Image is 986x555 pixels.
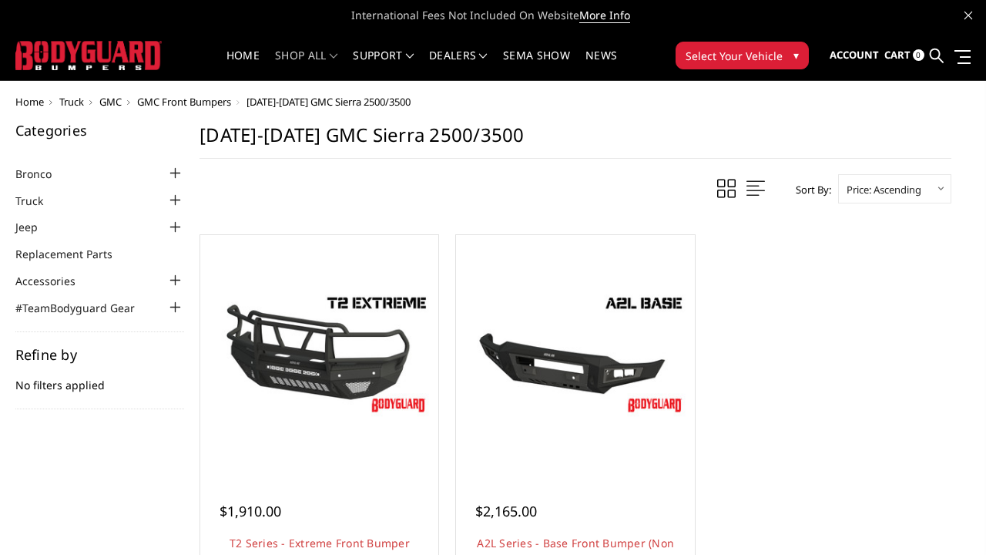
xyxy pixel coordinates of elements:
a: Home [226,50,260,80]
img: BODYGUARD BUMPERS [15,41,162,69]
a: Dealers [429,50,488,80]
button: Select Your Vehicle [676,42,809,69]
a: shop all [275,50,337,80]
span: $1,910.00 [220,502,281,520]
span: Account [830,48,879,62]
span: Select Your Vehicle [686,48,783,64]
a: Support [353,50,414,80]
span: ▾ [793,47,799,63]
h5: Refine by [15,348,185,362]
a: GMC Front Bumpers [137,95,231,109]
a: T2 Series - Extreme Front Bumper (receiver or winch) T2 Series - Extreme Front Bumper (receiver o... [204,239,434,469]
a: Cart 0 [884,35,924,76]
label: Sort By: [787,178,831,201]
a: Bronco [15,166,71,182]
a: Jeep [15,219,57,235]
a: SEMA Show [503,50,570,80]
h5: Categories [15,123,185,137]
a: Accessories [15,273,95,289]
a: More Info [579,8,630,23]
span: Cart [884,48,911,62]
a: Truck [15,193,62,209]
a: A2L Series - Base Front Bumper (Non Winch) A2L Series - Base Front Bumper (Non Winch) [460,239,690,469]
h1: [DATE]-[DATE] GMC Sierra 2500/3500 [200,123,951,159]
a: GMC [99,95,122,109]
a: News [585,50,617,80]
a: Home [15,95,44,109]
span: 0 [913,49,924,61]
div: No filters applied [15,348,185,409]
span: $2,165.00 [475,502,537,520]
a: #TeamBodyguard Gear [15,300,154,316]
a: Account [830,35,879,76]
span: [DATE]-[DATE] GMC Sierra 2500/3500 [246,95,411,109]
a: Replacement Parts [15,246,132,262]
a: Truck [59,95,84,109]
